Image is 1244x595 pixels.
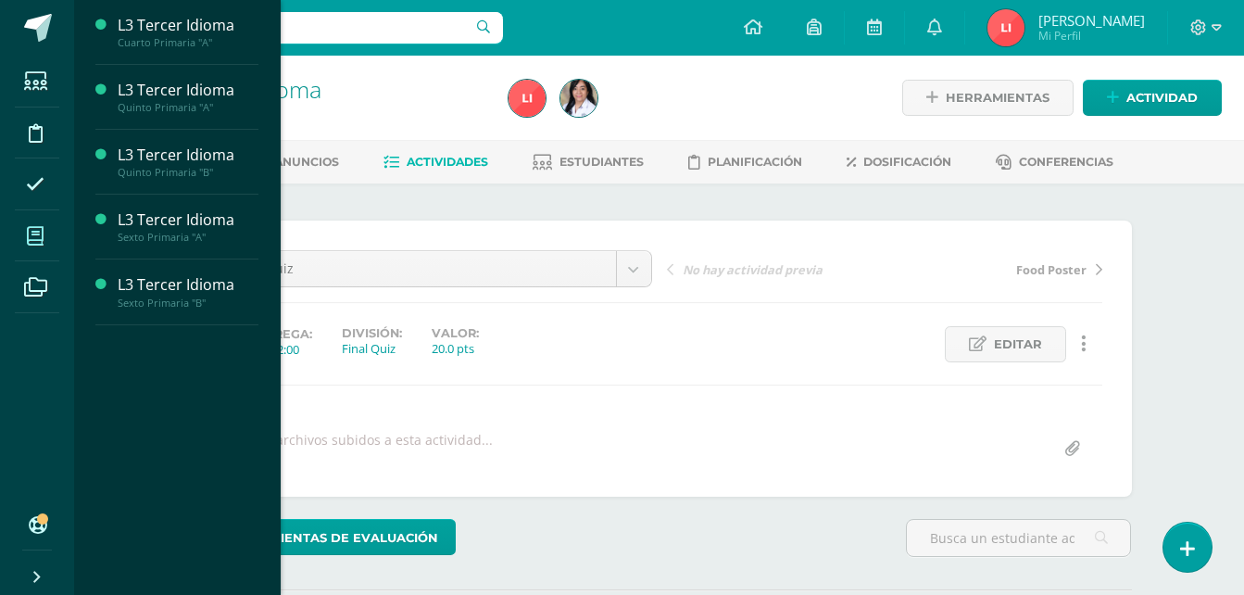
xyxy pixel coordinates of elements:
[902,80,1074,116] a: Herramientas
[249,147,339,177] a: Anuncios
[118,297,258,310] div: Sexto Primaria "B"
[118,80,258,114] a: L3 Tercer IdiomaQuinto Primaria "A"
[407,155,488,169] span: Actividades
[118,15,258,36] div: L3 Tercer Idioma
[1016,261,1087,278] span: Food Poster
[86,12,503,44] input: Busca un usuario...
[996,147,1113,177] a: Conferencias
[118,231,258,244] div: Sexto Primaria "A"
[432,326,479,340] label: Valor:
[708,155,802,169] span: Planificación
[1038,11,1145,30] span: [PERSON_NAME]
[432,340,479,357] div: 20.0 pts
[232,251,602,286] span: Final Quiz
[342,326,402,340] label: División:
[559,155,644,169] span: Estudiantes
[342,340,402,357] div: Final Quiz
[987,9,1024,46] img: 01dd2756ea9e2b981645035e79ba90e3.png
[118,166,258,179] div: Quinto Primaria "B"
[533,147,644,177] a: Estudiantes
[118,145,258,179] a: L3 Tercer IdiomaQuinto Primaria "B"
[118,80,258,101] div: L3 Tercer Idioma
[145,76,486,102] h1: L3 Tercer Idioma
[1038,28,1145,44] span: Mi Perfil
[118,101,258,114] div: Quinto Primaria "A"
[118,36,258,49] div: Cuarto Primaria "A"
[118,15,258,49] a: L3 Tercer IdiomaCuarto Primaria "A"
[509,80,546,117] img: 01dd2756ea9e2b981645035e79ba90e3.png
[1083,80,1222,116] a: Actividad
[994,327,1042,361] span: Editar
[946,81,1049,115] span: Herramientas
[847,147,951,177] a: Dosificación
[1019,155,1113,169] span: Conferencias
[863,155,951,169] span: Dosificación
[688,147,802,177] a: Planificación
[560,80,597,117] img: 370ed853a3a320774bc16059822190fc.png
[885,260,1102,278] a: Food Poster
[187,519,456,555] a: Herramientas de evaluación
[383,147,488,177] a: Actividades
[118,274,258,309] a: L3 Tercer IdiomaSexto Primaria "B"
[145,102,486,120] div: Quinto Primaria 'A'
[218,251,651,286] a: Final Quiz
[118,209,258,231] div: L3 Tercer Idioma
[274,155,339,169] span: Anuncios
[118,145,258,166] div: L3 Tercer Idioma
[118,209,258,244] a: L3 Tercer IdiomaSexto Primaria "A"
[118,274,258,296] div: L3 Tercer Idioma
[229,431,493,467] div: No hay archivos subidos a esta actividad...
[223,521,438,555] span: Herramientas de evaluación
[1126,81,1198,115] span: Actividad
[683,261,823,278] span: No hay actividad previa
[907,520,1130,556] input: Busca un estudiante aquí...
